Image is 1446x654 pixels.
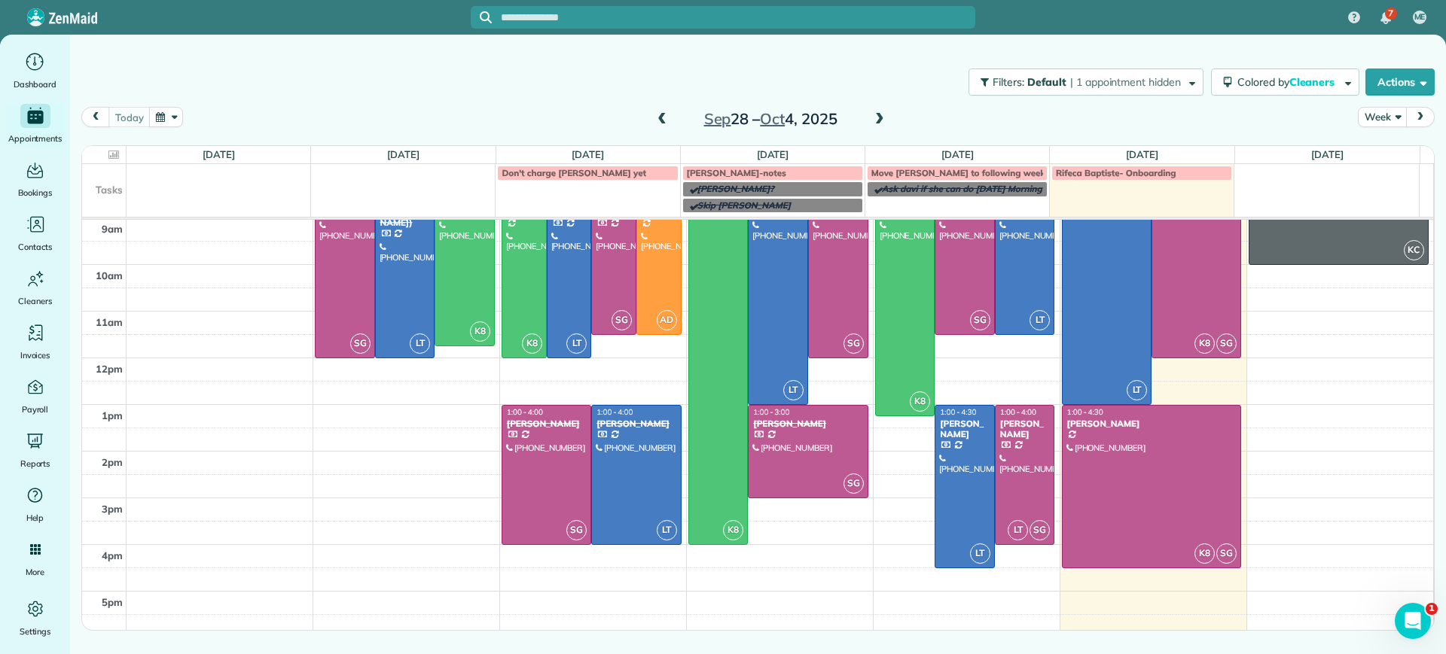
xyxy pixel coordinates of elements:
span: [PERSON_NAME]? [697,183,774,194]
span: LT [1127,380,1147,400]
span: 12pm [96,363,123,375]
a: [DATE] [572,148,604,160]
span: Payroll [22,402,49,417]
span: LT [410,333,430,354]
span: Invoices [20,348,50,363]
span: 1 [1426,603,1438,615]
span: 11am [96,316,123,328]
a: Payroll [6,375,64,417]
a: Bookings [6,158,64,200]
span: 10am [96,269,123,281]
span: Dashboard [14,77,56,92]
span: Cleaners [1289,75,1338,89]
span: [PERSON_NAME]-notes [687,167,786,178]
span: 3pm [102,503,123,515]
span: K8 [1194,333,1215,354]
div: [PERSON_NAME] [752,418,863,429]
span: 1:00 - 3:00 [753,407,789,417]
button: Focus search [471,11,492,23]
span: 1pm [102,409,123,421]
a: Reports [6,429,64,471]
span: K8 [1194,543,1215,564]
a: Cleaners [6,266,64,309]
span: Sep [704,109,731,128]
a: [DATE] [1311,148,1344,160]
span: ME [1414,11,1426,23]
span: Move [PERSON_NAME] to following week [871,167,1045,178]
a: Invoices [6,321,64,363]
span: Contacts [18,239,52,254]
span: 5pm [102,596,123,608]
a: Appointments [6,104,64,146]
span: KC [1404,240,1424,260]
span: LT [1030,310,1050,330]
span: SG [350,333,371,354]
div: 7 unread notifications [1370,2,1402,35]
span: Ask davi if she can do [DATE] Morning [882,183,1042,194]
span: K8 [723,520,743,540]
a: Contacts [6,212,64,254]
button: today [108,107,150,127]
button: Week [1358,107,1407,127]
span: 4pm [102,549,123,561]
span: SG [970,310,990,330]
span: SG [843,333,864,354]
span: K8 [522,333,542,354]
span: 1:00 - 4:00 [596,407,633,417]
span: More [26,564,44,579]
span: 2pm [102,456,123,468]
button: Actions [1365,68,1435,96]
button: Filters: Default | 1 appointment hidden [969,68,1203,96]
div: [PERSON_NAME] [1066,418,1237,429]
span: SG [566,520,587,540]
span: SG [612,310,632,330]
span: Reports [20,456,50,471]
span: SG [1216,333,1237,354]
a: [DATE] [203,148,235,160]
span: LT [970,543,990,564]
span: LT [783,380,804,400]
button: prev [81,107,110,127]
h2: 28 – 4, 2025 [676,111,865,127]
span: 1:00 - 4:00 [507,407,543,417]
a: Filters: Default | 1 appointment hidden [961,68,1203,96]
span: Skip [PERSON_NAME] [697,199,791,211]
span: Cleaners [18,294,52,309]
span: Rifeca Baptiste- Onboarding [1056,167,1176,178]
span: 1:00 - 4:30 [940,407,976,417]
button: next [1406,107,1435,127]
span: Colored by [1237,75,1340,89]
div: [PERSON_NAME] [506,418,587,429]
a: [DATE] [1126,148,1158,160]
a: Settings [6,597,64,639]
span: 1:00 - 4:30 [1067,407,1103,417]
span: Default [1027,75,1067,89]
span: 7 [1388,8,1393,20]
a: Help [6,483,64,525]
div: [PERSON_NAME] [999,418,1051,440]
span: 1:00 - 4:00 [1000,407,1036,417]
button: Colored byCleaners [1211,68,1359,96]
div: [PERSON_NAME] [939,418,990,440]
iframe: Intercom live chat [1395,603,1431,639]
span: AD [657,310,677,330]
span: Filters: [993,75,1024,89]
span: Settings [20,624,51,639]
span: Don't charge [PERSON_NAME] yet [502,167,646,178]
span: SG [843,473,864,494]
svg: Focus search [480,11,492,23]
span: LT [566,333,587,354]
a: [DATE] [387,148,419,160]
span: Appointments [8,131,63,146]
a: [DATE] [941,148,974,160]
a: [DATE] [757,148,789,160]
span: Oct [760,109,785,128]
span: LT [657,520,677,540]
span: K8 [470,321,490,342]
span: 9am [102,223,123,235]
span: Bookings [18,185,53,200]
span: K8 [910,391,930,412]
span: Help [26,510,44,525]
span: SG [1216,543,1237,564]
span: | 1 appointment hidden [1070,75,1181,89]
